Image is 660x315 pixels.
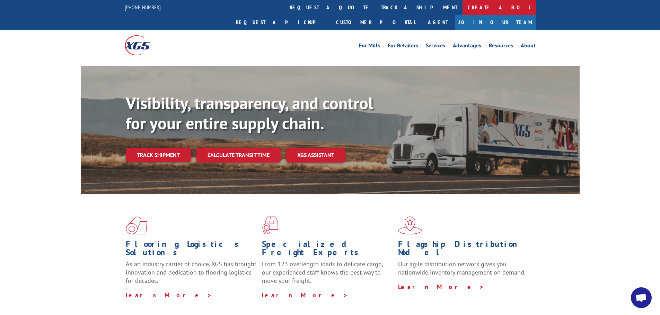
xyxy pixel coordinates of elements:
[453,43,481,50] a: Advantages
[125,4,161,11] a: [PHONE_NUMBER]
[426,43,445,50] a: Services
[262,291,348,299] a: Learn More >
[398,260,526,276] span: Our agile distribution network gives you nationwide inventory management on demand.
[262,216,278,234] img: xgs-icon-focused-on-flooring-red
[398,216,422,234] img: xgs-icon-flagship-distribution-model-red
[262,240,393,260] h1: Specialized Freight Experts
[331,15,421,30] a: Customer Portal
[231,15,331,30] a: Request a pickup
[398,240,529,260] h1: Flagship Distribution Model
[126,148,191,162] a: Track shipment
[421,15,455,30] a: Agent
[388,43,418,50] a: For Retailers
[126,92,373,134] b: Visibility, transparency, and control for your entire supply chain.
[196,148,281,163] a: Calculate transit time
[489,43,513,50] a: Resources
[286,148,345,163] a: XGS ASSISTANT
[359,43,380,50] a: For Mills
[455,15,536,30] a: Join Our Team
[398,283,484,291] a: Learn More >
[126,240,257,260] h1: Flooring Logistics Solutions
[262,260,393,291] p: From 123 overlength loads to delicate cargo, our experienced staff knows the best way to move you...
[126,216,147,234] img: xgs-icon-total-supply-chain-intelligence-red
[521,43,536,50] a: About
[126,291,212,299] a: Learn More >
[126,260,256,285] span: As an industry carrier of choice, XGS has brought innovation and dedication to flooring logistics...
[631,287,652,308] a: Open chat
